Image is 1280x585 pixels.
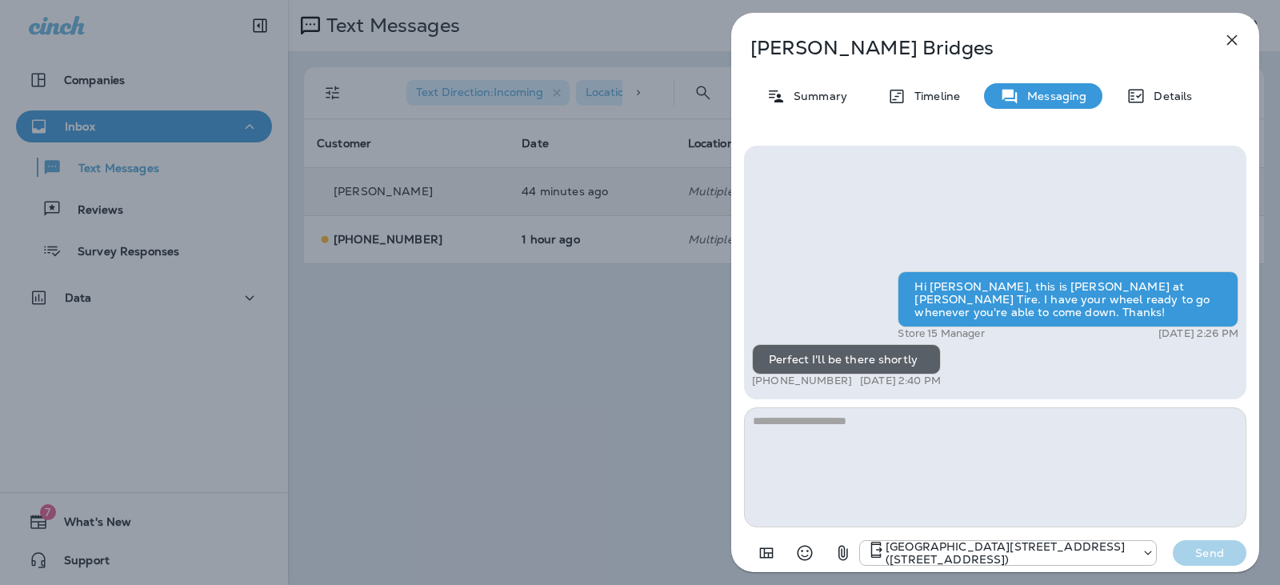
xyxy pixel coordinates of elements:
p: Messaging [1019,90,1086,102]
p: [DATE] 2:26 PM [1158,327,1238,340]
div: +1 (402) 891-8464 [860,540,1156,566]
p: [GEOGRAPHIC_DATA][STREET_ADDRESS] ([STREET_ADDRESS]) [886,540,1134,566]
p: [PERSON_NAME] Bridges [750,37,1187,59]
p: Store 15 Manager [898,327,984,340]
button: Select an emoji [789,537,821,569]
div: Perfect I'll be there shortly [752,344,941,375]
p: Details [1146,90,1192,102]
p: Summary [786,90,847,102]
p: Timeline [906,90,960,102]
div: Hi [PERSON_NAME], this is [PERSON_NAME] at [PERSON_NAME] Tire. I have your wheel ready to go when... [898,271,1238,327]
p: [PHONE_NUMBER] [752,375,852,387]
p: [DATE] 2:40 PM [860,375,941,387]
button: Add in a premade template [750,537,782,569]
